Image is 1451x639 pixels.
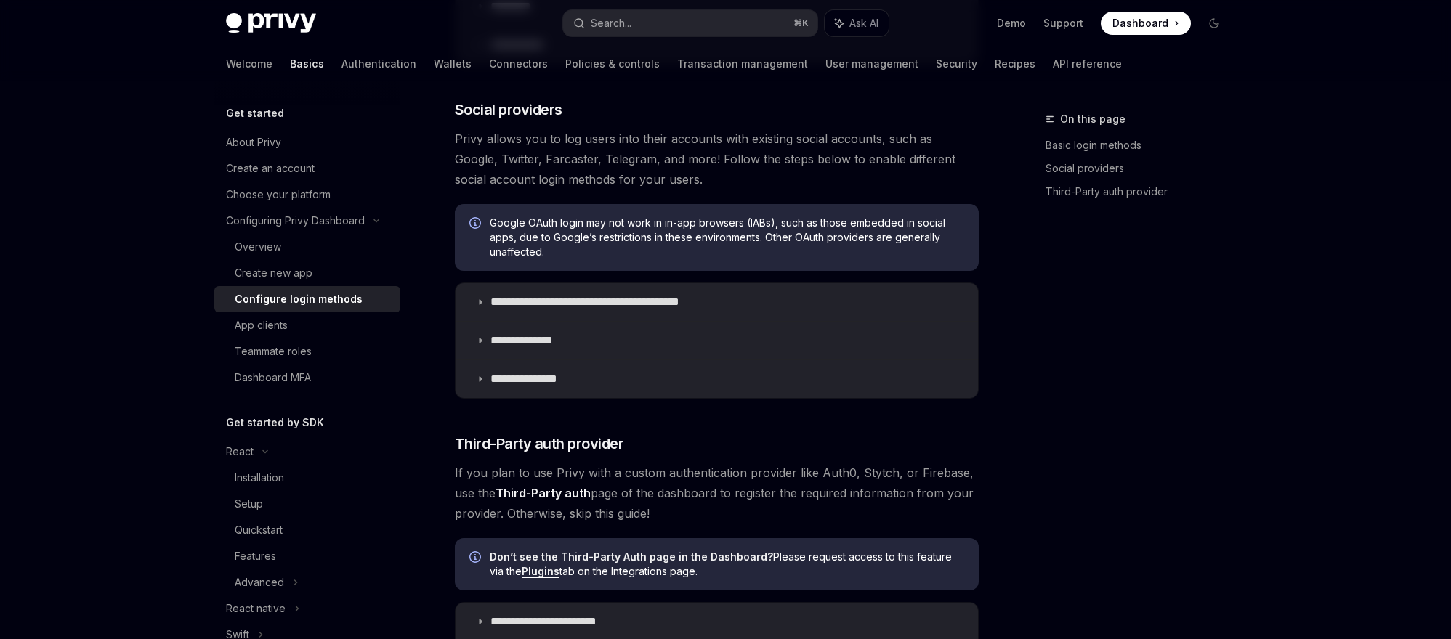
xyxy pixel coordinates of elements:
a: Plugins [522,565,559,578]
div: Configuring Privy Dashboard [226,212,365,229]
svg: Info [469,217,484,232]
a: Connectors [489,46,548,81]
span: If you plan to use Privy with a custom authentication provider like Auth0, Stytch, or Firebase, u... [455,463,979,524]
strong: Third-Party auth [496,486,591,500]
div: React native [226,600,286,617]
div: Setup [235,495,263,513]
a: Demo [997,16,1026,30]
div: Search... [591,15,631,32]
svg: Info [469,551,484,566]
span: Google OAuth login may not work in in-app browsers (IABs), such as those embedded in social apps,... [490,216,964,259]
a: Configure login methods [214,286,400,312]
a: User management [825,46,918,81]
a: Create new app [214,260,400,286]
div: React [226,443,254,460]
a: Overview [214,234,400,260]
a: About Privy [214,129,400,155]
div: Create an account [226,160,315,177]
a: Wallets [434,46,472,81]
a: Installation [214,465,400,491]
a: Welcome [226,46,272,81]
div: Dashboard MFA [235,369,311,386]
h5: Get started by SDK [226,414,324,431]
a: Transaction management [677,46,808,81]
a: App clients [214,312,400,338]
a: Setup [214,491,400,517]
button: Search...⌘K [563,10,817,36]
button: Toggle dark mode [1203,12,1226,35]
a: Security [936,46,977,81]
span: Dashboard [1112,16,1168,30]
div: Overview [235,238,281,256]
a: Teammate roles [214,338,400,365]
a: API reference [1053,46,1122,81]
a: Third-Party auth provider [1046,180,1237,203]
a: Support [1043,16,1083,30]
span: Please request access to this feature via the tab on the Integrations page. [490,550,964,579]
a: Social providers [1046,157,1237,180]
div: Installation [235,469,284,487]
a: Quickstart [214,517,400,543]
span: On this page [1060,110,1125,128]
div: Teammate roles [235,343,312,360]
span: Privy allows you to log users into their accounts with existing social accounts, such as Google, ... [455,129,979,190]
a: Choose your platform [214,182,400,208]
a: Authentication [341,46,416,81]
div: About Privy [226,134,281,151]
a: Policies & controls [565,46,660,81]
div: Advanced [235,574,284,591]
strong: Don’t see the Third-Party Auth page in the Dashboard? [490,550,773,563]
div: App clients [235,317,288,334]
div: Configure login methods [235,290,363,308]
a: Features [214,543,400,569]
a: Dashboard MFA [214,365,400,391]
span: Third-Party auth provider [455,434,624,454]
div: Create new app [235,264,312,282]
h5: Get started [226,105,284,122]
span: Ask AI [849,16,878,30]
div: Quickstart [235,521,283,539]
span: Social providers [455,99,562,120]
button: Ask AI [825,10,889,36]
a: Basics [290,46,324,81]
div: Choose your platform [226,186,331,203]
a: Dashboard [1101,12,1191,35]
span: ⌘ K [793,17,809,29]
a: Basic login methods [1046,134,1237,157]
a: Create an account [214,155,400,182]
img: dark logo [226,13,316,33]
div: Features [235,548,276,565]
a: Recipes [995,46,1035,81]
